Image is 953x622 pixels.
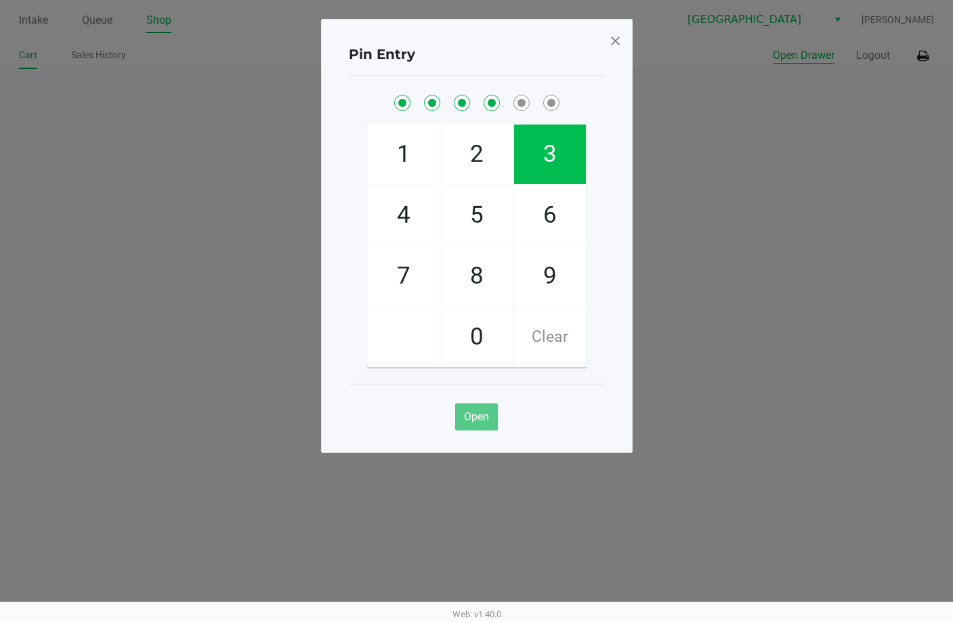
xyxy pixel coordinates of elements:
[349,44,415,64] h4: Pin Entry
[514,307,586,367] span: Clear
[441,246,513,306] span: 8
[514,185,586,245] span: 6
[514,246,586,306] span: 9
[368,125,440,184] span: 1
[368,185,440,245] span: 4
[368,246,440,306] span: 7
[441,125,513,184] span: 2
[441,307,513,367] span: 0
[441,185,513,245] span: 5
[452,609,501,619] span: Web: v1.40.0
[514,125,586,184] span: 3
